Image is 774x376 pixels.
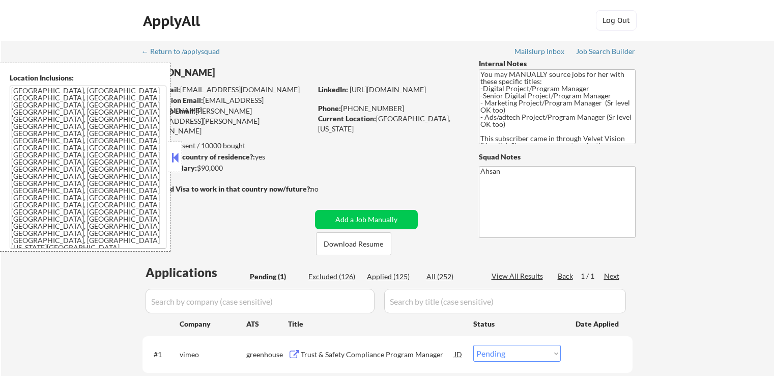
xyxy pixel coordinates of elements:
[384,289,626,313] input: Search by title (case sensitive)
[146,266,246,279] div: Applications
[142,106,311,136] div: [PERSON_NAME][EMAIL_ADDRESS][PERSON_NAME][DOMAIN_NAME]
[318,114,462,133] div: [GEOGRAPHIC_DATA], [US_STATE]
[308,272,359,282] div: Excluded (126)
[142,141,311,151] div: 125 sent / 10000 bought
[146,289,375,313] input: Search by company (case sensitive)
[301,350,454,360] div: Trust & Safety Compliance Program Manager
[367,272,418,282] div: Applied (125)
[576,48,636,55] div: Job Search Builder
[596,10,637,31] button: Log Out
[10,73,166,83] div: Location Inclusions:
[350,85,426,94] a: [URL][DOMAIN_NAME]
[473,314,561,333] div: Status
[492,271,546,281] div: View All Results
[142,152,255,161] strong: Can work in country of residence?:
[142,66,352,79] div: [PERSON_NAME]
[142,152,308,162] div: yes
[315,210,418,229] button: Add a Job Manually
[154,350,171,360] div: #1
[288,319,464,329] div: Title
[141,47,230,58] a: ← Return to /applysquad
[316,232,391,255] button: Download Resume
[426,272,477,282] div: All (252)
[453,345,464,363] div: JD
[310,184,339,194] div: no
[318,103,462,114] div: [PHONE_NUMBER]
[581,271,604,281] div: 1 / 1
[558,271,574,281] div: Back
[141,48,230,55] div: ← Return to /applysquad
[246,350,288,360] div: greenhouse
[576,319,620,329] div: Date Applied
[180,319,246,329] div: Company
[514,48,565,55] div: Mailslurp Inbox
[479,152,636,162] div: Squad Notes
[142,184,312,193] strong: Will need Visa to work in that country now/future?:
[142,163,311,173] div: $90,000
[246,319,288,329] div: ATS
[514,47,565,58] a: Mailslurp Inbox
[180,350,246,360] div: vimeo
[576,47,636,58] a: Job Search Builder
[318,104,341,113] strong: Phone:
[318,114,376,123] strong: Current Location:
[479,59,636,69] div: Internal Notes
[318,85,348,94] strong: LinkedIn:
[143,85,311,95] div: [EMAIL_ADDRESS][DOMAIN_NAME]
[250,272,301,282] div: Pending (1)
[143,12,203,30] div: ApplyAll
[143,95,311,115] div: [EMAIL_ADDRESS][DOMAIN_NAME]
[604,271,620,281] div: Next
